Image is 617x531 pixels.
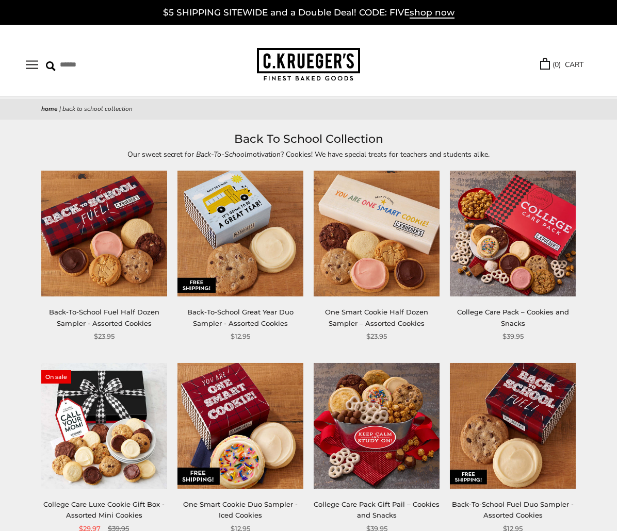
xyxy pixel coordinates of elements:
span: $23.95 [94,331,115,342]
span: On sale [41,370,71,384]
img: One Smart Cookie Half Dozen Sampler – Assorted Cookies [314,171,440,296]
img: College Care Luxe Cookie Gift Box - Assorted Mini Cookies [41,363,167,489]
input: Search [46,57,163,73]
h1: Back To School Collection [41,130,576,148]
img: Search [46,61,56,71]
em: Back-To-School [196,150,247,159]
span: shop now [410,7,454,19]
img: One Smart Cookie Duo Sampler - Iced Cookies [177,363,303,489]
span: Our sweet secret for [127,150,196,159]
img: College Care Pack – Cookies and Snacks [450,171,576,296]
span: | [59,105,61,113]
span: motivation? Cookies! We have special treats for teachers and students alike. [247,150,490,159]
span: Back To School Collection [62,105,133,113]
a: College Care Pack Gift Pail – Cookies and Snacks [314,500,440,519]
a: Back-To-School Fuel Duo Sampler - Assorted Cookies [452,500,574,519]
span: $23.95 [366,331,387,342]
span: $12.95 [231,331,250,342]
a: College Care Pack – Cookies and Snacks [457,308,569,327]
img: C.KRUEGER'S [257,48,360,81]
a: Back-To-School Fuel Half Dozen Sampler - Assorted Cookies [49,308,159,327]
img: Back-To-School Fuel Half Dozen Sampler - Assorted Cookies [41,171,167,296]
a: $5 SHIPPING SITEWIDE and a Double Deal! CODE: FIVEshop now [163,7,454,19]
img: Back-To-School Great Year Duo Sampler - Assorted Cookies [177,171,303,296]
a: College Care Luxe Cookie Gift Box - Assorted Mini Cookies [43,500,165,519]
span: $39.95 [502,331,524,342]
img: Back-To-School Fuel Duo Sampler - Assorted Cookies [450,363,576,489]
a: One Smart Cookie Duo Sampler - Iced Cookies [183,500,298,519]
a: One Smart Cookie Half Dozen Sampler – Assorted Cookies [325,308,428,327]
a: (0) CART [540,59,583,71]
a: Home [41,105,58,113]
nav: breadcrumbs [41,104,576,114]
button: Open navigation [26,60,38,69]
img: College Care Pack Gift Pail – Cookies and Snacks [314,363,440,489]
a: Back-To-School Great Year Duo Sampler - Assorted Cookies [187,308,294,327]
